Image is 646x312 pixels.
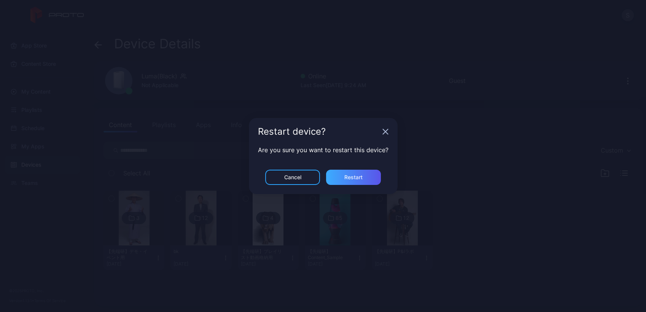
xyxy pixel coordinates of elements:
[258,127,379,136] div: Restart device?
[265,170,320,185] button: Cancel
[284,174,301,180] div: Cancel
[326,170,381,185] button: Restart
[258,145,388,154] p: Are you sure you want to restart this device?
[344,174,363,180] div: Restart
